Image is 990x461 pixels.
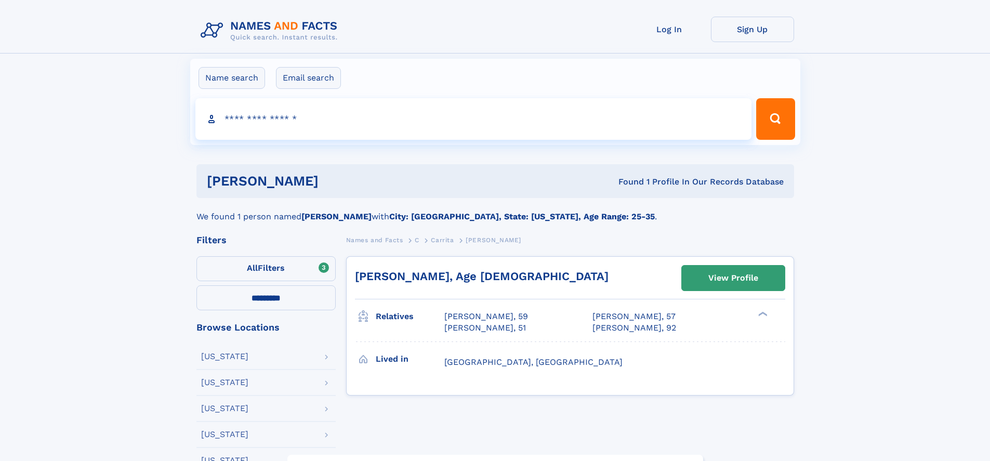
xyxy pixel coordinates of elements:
div: Filters [196,235,336,245]
a: C [415,233,419,246]
div: [US_STATE] [201,378,248,387]
a: Names and Facts [346,233,403,246]
a: Carrita [431,233,454,246]
h1: [PERSON_NAME] [207,175,469,188]
img: Logo Names and Facts [196,17,346,45]
label: Email search [276,67,341,89]
div: View Profile [708,266,758,290]
div: ❯ [756,311,768,318]
span: C [415,236,419,244]
span: [PERSON_NAME] [466,236,521,244]
a: [PERSON_NAME], 51 [444,322,526,334]
div: We found 1 person named with . [196,198,794,223]
h3: Lived in [376,350,444,368]
div: Browse Locations [196,323,336,332]
div: [US_STATE] [201,404,248,413]
label: Filters [196,256,336,281]
a: [PERSON_NAME], 57 [592,311,676,322]
a: View Profile [682,266,785,291]
div: [US_STATE] [201,352,248,361]
label: Name search [199,67,265,89]
input: search input [195,98,752,140]
div: Found 1 Profile In Our Records Database [468,176,784,188]
span: All [247,263,258,273]
a: [PERSON_NAME], 59 [444,311,528,322]
a: Sign Up [711,17,794,42]
button: Search Button [756,98,795,140]
span: [GEOGRAPHIC_DATA], [GEOGRAPHIC_DATA] [444,357,623,367]
a: [PERSON_NAME], 92 [592,322,676,334]
div: [US_STATE] [201,430,248,439]
b: [PERSON_NAME] [301,212,372,221]
h3: Relatives [376,308,444,325]
a: Log In [628,17,711,42]
span: Carrita [431,236,454,244]
a: [PERSON_NAME], Age [DEMOGRAPHIC_DATA] [355,270,609,283]
b: City: [GEOGRAPHIC_DATA], State: [US_STATE], Age Range: 25-35 [389,212,655,221]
